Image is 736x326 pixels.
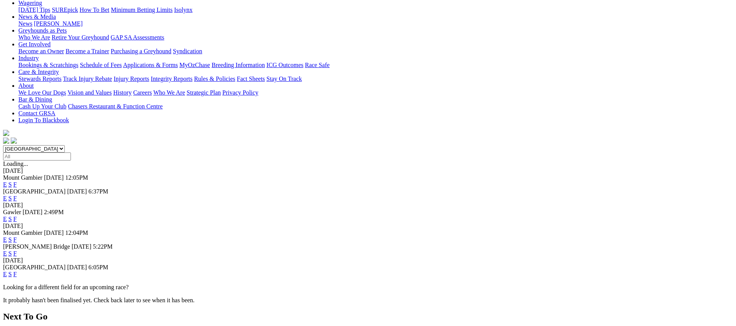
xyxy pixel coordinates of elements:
span: [DATE] [23,209,43,215]
div: Wagering [18,7,733,13]
a: History [113,89,131,96]
div: Care & Integrity [18,75,733,82]
a: Isolynx [174,7,192,13]
a: [PERSON_NAME] [34,20,82,27]
a: Breeding Information [212,62,265,68]
a: Become a Trainer [66,48,109,54]
a: MyOzChase [179,62,210,68]
a: Who We Are [153,89,185,96]
a: Bar & Dining [18,96,52,103]
a: F [13,271,17,277]
span: [DATE] [67,264,87,270]
a: Injury Reports [113,75,149,82]
div: [DATE] [3,223,733,229]
span: [DATE] [44,174,64,181]
a: Applications & Forms [123,62,178,68]
partial: It probably hasn't been finalised yet. Check back later to see when it has been. [3,297,195,303]
a: S [8,250,12,257]
h2: Next To Go [3,311,733,322]
a: GAP SA Assessments [111,34,164,41]
a: Greyhounds as Pets [18,27,67,34]
a: Stay On Track [266,75,302,82]
a: S [8,236,12,243]
a: Privacy Policy [222,89,258,96]
a: F [13,250,17,257]
span: 5:22PM [93,243,113,250]
a: Track Injury Rebate [63,75,112,82]
a: E [3,271,7,277]
a: Syndication [173,48,202,54]
a: Get Involved [18,41,51,48]
a: S [8,181,12,188]
a: Fact Sheets [237,75,265,82]
a: Minimum Betting Limits [111,7,172,13]
a: SUREpick [52,7,78,13]
div: Greyhounds as Pets [18,34,733,41]
a: About [18,82,34,89]
span: Mount Gambier [3,174,43,181]
span: 6:37PM [89,188,108,195]
a: F [13,195,17,201]
img: logo-grsa-white.png [3,130,9,136]
a: News [18,20,32,27]
div: Get Involved [18,48,733,55]
img: twitter.svg [11,138,17,144]
a: Vision and Values [67,89,112,96]
a: Care & Integrity [18,69,59,75]
a: Become an Owner [18,48,64,54]
span: [DATE] [44,229,64,236]
a: Schedule of Fees [80,62,122,68]
p: Looking for a different field for an upcoming race? [3,284,733,291]
span: [DATE] [67,188,87,195]
a: F [13,216,17,222]
div: [DATE] [3,202,733,209]
a: Integrity Reports [151,75,192,82]
div: [DATE] [3,167,733,174]
a: Who We Are [18,34,50,41]
a: E [3,195,7,201]
a: F [13,181,17,188]
span: [GEOGRAPHIC_DATA] [3,188,66,195]
a: E [3,250,7,257]
a: Retire Your Greyhound [52,34,109,41]
div: News & Media [18,20,733,27]
a: Chasers Restaurant & Function Centre [68,103,163,110]
span: 12:04PM [65,229,88,236]
input: Select date [3,152,71,161]
span: 2:49PM [44,209,64,215]
a: Rules & Policies [194,75,235,82]
a: We Love Our Dogs [18,89,66,96]
a: Contact GRSA [18,110,55,116]
a: [DATE] Tips [18,7,50,13]
a: Industry [18,55,39,61]
a: Stewards Reports [18,75,61,82]
a: Careers [133,89,152,96]
a: Race Safe [305,62,329,68]
a: Login To Blackbook [18,117,69,123]
span: [DATE] [72,243,92,250]
a: S [8,271,12,277]
a: S [8,195,12,201]
a: S [8,216,12,222]
a: Purchasing a Greyhound [111,48,171,54]
span: 12:05PM [65,174,88,181]
div: Bar & Dining [18,103,733,110]
div: About [18,89,733,96]
span: [GEOGRAPHIC_DATA] [3,264,66,270]
span: 6:05PM [89,264,108,270]
a: Cash Up Your Club [18,103,66,110]
span: Gawler [3,209,21,215]
a: F [13,236,17,243]
span: [PERSON_NAME] Bridge [3,243,70,250]
div: [DATE] [3,257,733,264]
img: facebook.svg [3,138,9,144]
div: Industry [18,62,733,69]
span: Loading... [3,161,28,167]
span: Mount Gambier [3,229,43,236]
a: How To Bet [80,7,110,13]
a: Bookings & Scratchings [18,62,78,68]
a: ICG Outcomes [266,62,303,68]
a: E [3,216,7,222]
a: E [3,181,7,188]
a: Strategic Plan [187,89,221,96]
